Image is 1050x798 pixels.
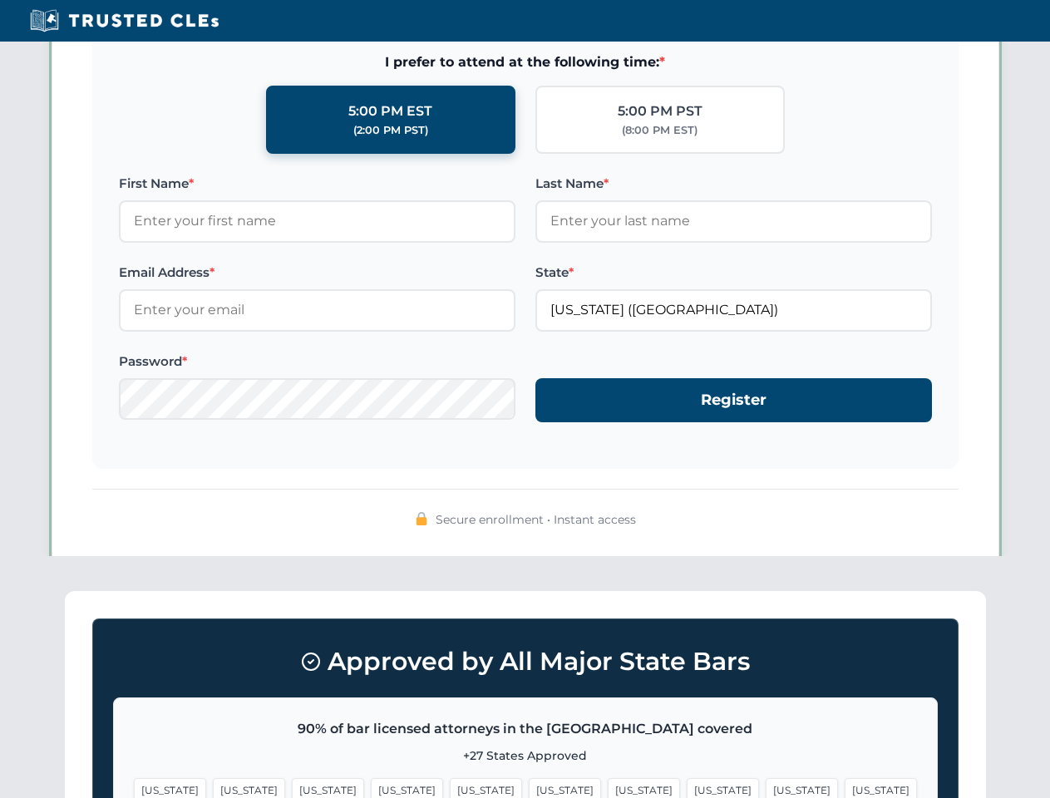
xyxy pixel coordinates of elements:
[348,101,432,122] div: 5:00 PM EST
[618,101,702,122] div: 5:00 PM PST
[535,200,932,242] input: Enter your last name
[119,263,515,283] label: Email Address
[622,122,698,139] div: (8:00 PM EST)
[113,639,938,684] h3: Approved by All Major State Bars
[535,174,932,194] label: Last Name
[353,122,428,139] div: (2:00 PM PST)
[25,8,224,33] img: Trusted CLEs
[535,289,932,331] input: Florida (FL)
[134,746,917,765] p: +27 States Approved
[535,263,932,283] label: State
[415,512,428,525] img: 🔒
[535,378,932,422] button: Register
[436,510,636,529] span: Secure enrollment • Instant access
[119,52,932,73] span: I prefer to attend at the following time:
[119,200,515,242] input: Enter your first name
[119,352,515,372] label: Password
[134,718,917,740] p: 90% of bar licensed attorneys in the [GEOGRAPHIC_DATA] covered
[119,174,515,194] label: First Name
[119,289,515,331] input: Enter your email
